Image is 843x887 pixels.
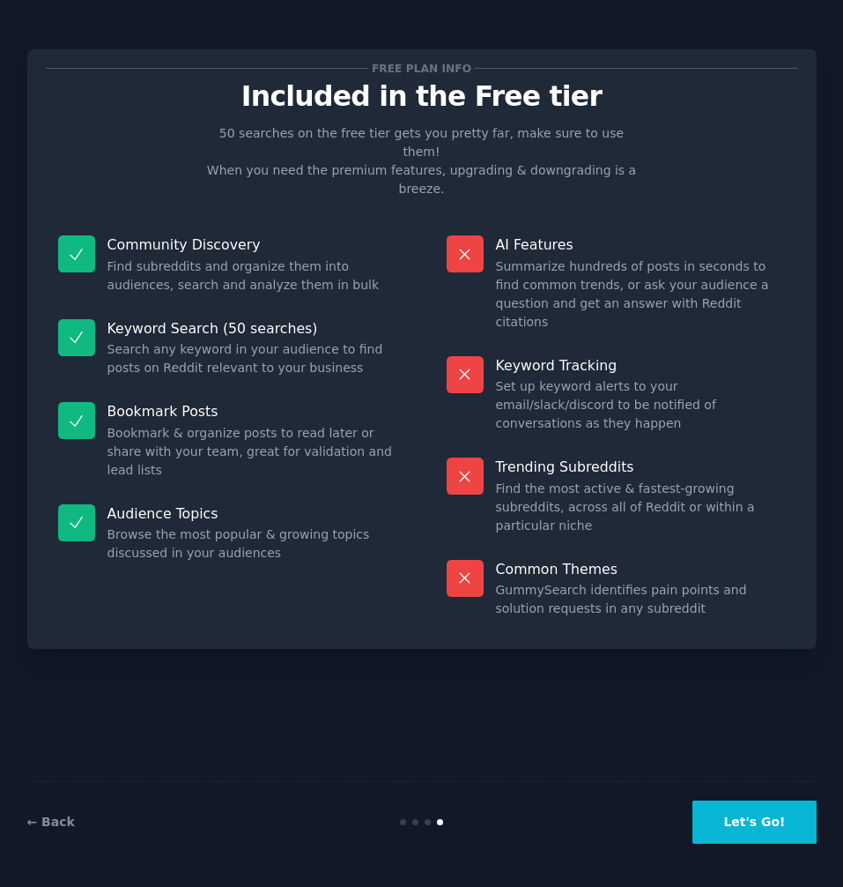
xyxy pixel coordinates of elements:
p: AI Features [496,235,786,254]
span: Free plan info [368,59,474,78]
p: Keyword Search (50 searches) [107,319,397,338]
p: Community Discovery [107,235,397,254]
p: 50 searches on the free tier gets you pretty far, make sure to use them! When you need the premiu... [200,124,644,198]
dd: Search any keyword in your audience to find posts on Reddit relevant to your business [107,340,397,377]
a: ← Back [27,815,75,829]
p: Keyword Tracking [496,356,786,375]
dd: Find the most active & fastest-growing subreddits, across all of Reddit or within a particular niche [496,480,786,535]
p: Common Themes [496,560,786,578]
dd: Bookmark & organize posts to read later or share with your team, great for validation and lead lists [107,424,397,480]
dd: GummySearch identifies pain points and solution requests in any subreddit [496,581,786,618]
p: Trending Subreddits [496,458,786,476]
dd: Browse the most popular & growing topics discussed in your audiences [107,525,397,563]
p: Audience Topics [107,504,397,523]
p: Included in the Free tier [46,81,798,112]
dd: Find subreddits and organize them into audiences, search and analyze them in bulk [107,257,397,294]
dd: Summarize hundreds of posts in seconds to find common trends, or ask your audience a question and... [496,257,786,332]
button: Let's Go! [692,801,816,844]
p: Bookmark Posts [107,402,397,421]
dd: Set up keyword alerts to your email/slack/discord to be notified of conversations as they happen [496,377,786,433]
